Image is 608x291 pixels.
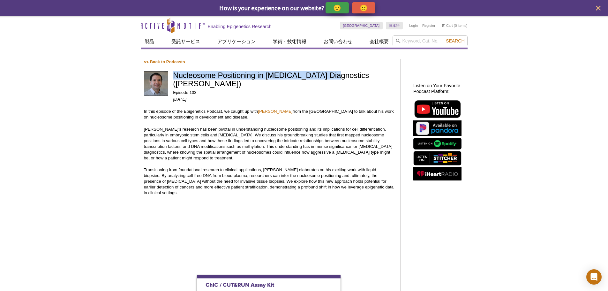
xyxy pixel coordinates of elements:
[420,22,421,29] li: |
[360,4,368,12] p: 🙁
[413,167,462,181] img: Listen on iHeartRadio
[269,35,310,48] a: 学術・技術情報
[173,71,394,89] h1: Nucleosome Positioning in [MEDICAL_DATA] Diagnostics ([PERSON_NAME])
[422,23,435,28] a: Register
[333,4,341,12] p: 🙂
[442,22,468,29] li: (0 items)
[168,35,204,48] a: 受託サービス
[144,167,394,196] p: Transitioning from foundational research to clinical applications, [PERSON_NAME] elaborates on hi...
[320,35,356,48] a: お問い合わせ
[144,59,185,64] a: << Back to Podcasts
[173,90,394,96] p: Episode 133
[141,35,158,48] a: 製品
[386,22,403,29] a: 日本語
[208,24,272,29] h2: Enabling Epigenetics Research
[413,83,464,94] h2: Listen on Your Favorite Podcast Platform:
[144,202,394,250] iframe: Nucleosome Positioning in Cancer Diagnostics (Vladimir Teif)
[446,38,464,43] span: Search
[594,4,602,12] button: close
[219,4,324,12] span: How is your experience on our website?
[413,138,462,149] img: Listen on Spotify
[258,109,292,114] a: [PERSON_NAME]
[442,24,445,27] img: Your Cart
[444,38,466,44] button: Search
[214,35,259,48] a: アプリケーション
[442,23,453,28] a: Cart
[413,120,462,136] img: Listen on Pandora
[340,22,383,29] a: [GEOGRAPHIC_DATA]
[413,99,462,119] img: Listen on YouTube
[586,269,602,285] div: Open Intercom Messenger
[173,97,186,102] em: [DATE]
[144,126,394,161] p: [PERSON_NAME]'s research has been pivotal in understanding nucleosome positioning and its implica...
[366,35,393,48] a: 会社概要
[393,35,468,46] input: Keyword, Cat. No.
[413,151,462,165] img: Listen on Stitcher
[144,71,169,96] img: Vladimir Teif
[144,109,394,120] p: In this episode of the Epigenetics Podcast, we caught up with from the [GEOGRAPHIC_DATA] to talk ...
[409,23,418,28] a: Login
